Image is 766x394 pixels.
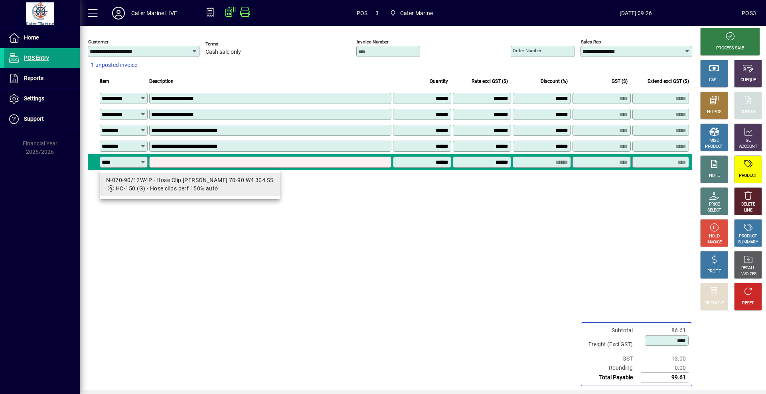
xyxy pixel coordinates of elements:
a: Home [4,28,80,48]
div: INVOICES [739,271,756,277]
span: Quantity [430,77,448,86]
div: PRICE [709,202,720,208]
mat-label: Invoice number [357,39,389,45]
span: Cater Marine [400,7,433,20]
button: 1 unposted invoice [88,58,140,73]
span: 1 unposted invoice [91,61,137,69]
span: Cater Marine [387,6,436,20]
mat-option: N-070-90/12W4P - Hose Clip Norma 70-90 W4 304 SS [100,173,280,196]
div: INVOICE [707,239,721,245]
td: Total Payable [584,373,641,382]
div: NOTE [709,173,719,179]
div: DELETE [741,202,755,208]
div: GL [746,138,751,144]
div: CHEQUE [740,77,756,83]
span: Discount (%) [541,77,568,86]
div: PRODUCT [739,173,757,179]
div: PRODUCT [739,233,757,239]
div: PROCESS SALE [716,45,744,51]
span: HC-150 (G) - Hose clips perf 150% auto [116,185,218,192]
div: PROFIT [707,269,721,274]
div: N-070-90/12W4P - Hose Clip [PERSON_NAME] 70-90 W4 304 SS [106,176,274,184]
div: MISC [709,138,719,144]
div: LINE [744,208,752,214]
span: Home [24,34,39,41]
span: 3 [375,7,379,20]
a: Reports [4,69,80,88]
button: Profile [106,6,131,20]
div: HOLD [709,233,719,239]
span: Extend excl GST ($) [648,77,689,86]
span: Description [149,77,174,86]
mat-label: Order number [513,48,541,53]
span: GST ($) [612,77,628,86]
span: Settings [24,95,44,102]
td: 0.00 [641,363,689,373]
td: 99.61 [641,373,689,382]
a: Settings [4,89,80,109]
span: Rate excl GST ($) [472,77,508,86]
td: 86.61 [641,326,689,335]
td: Rounding [584,363,641,373]
div: Cater Marine LIVE [131,7,177,20]
div: EFTPOS [707,109,722,115]
a: Support [4,109,80,129]
div: RECALL [741,265,755,271]
span: Cash sale only [205,49,241,55]
td: 13.00 [641,354,689,363]
div: CASH [709,77,719,83]
div: SUMMARY [738,239,758,245]
span: Support [24,116,44,122]
div: CHARGE [740,109,756,115]
div: ACCOUNT [739,144,757,150]
mat-label: Customer [88,39,109,45]
div: RESET [742,300,754,306]
span: POS [357,7,368,20]
span: [DATE] 09:26 [530,7,742,20]
td: Subtotal [584,326,641,335]
mat-label: Sales rep [581,39,601,45]
div: PRODUCT [705,144,723,150]
div: DISCOUNT [705,300,724,306]
span: Reports [24,75,43,81]
span: Terms [205,41,253,47]
span: Item [100,77,109,86]
span: POS Entry [24,55,49,61]
div: POS3 [742,7,756,20]
td: Freight (Excl GST) [584,335,641,354]
div: SELECT [707,208,721,214]
td: GST [584,354,641,363]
